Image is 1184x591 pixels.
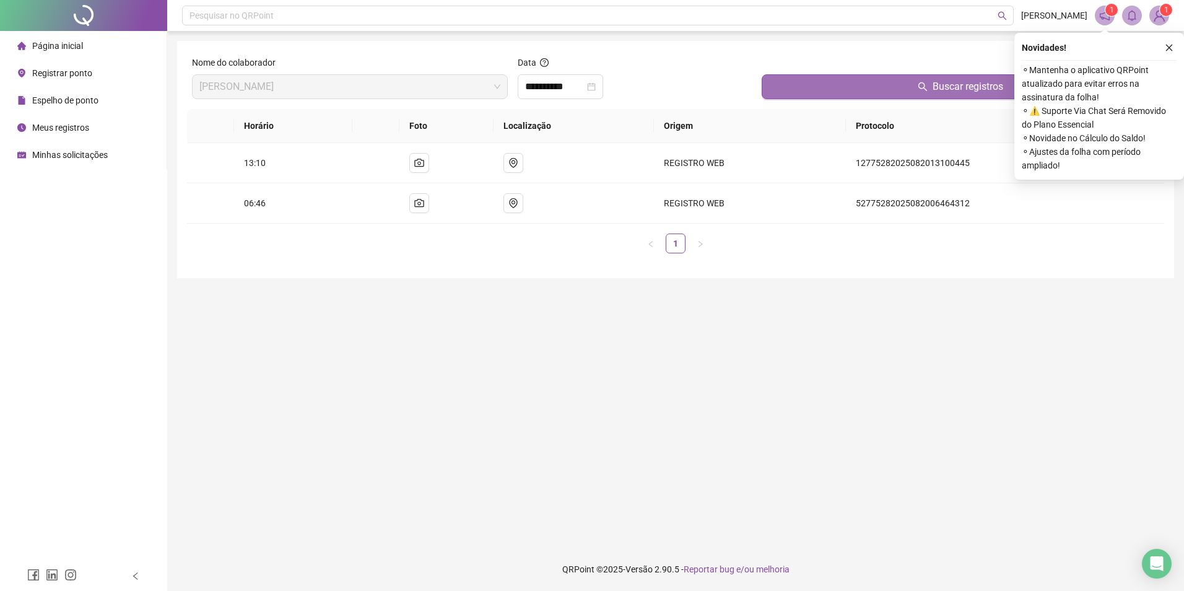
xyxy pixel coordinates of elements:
span: Meus registros [32,123,89,133]
span: close [1165,43,1173,52]
span: 13:10 [244,158,266,168]
footer: QRPoint © 2025 - 2.90.5 - [167,548,1184,591]
span: environment [508,158,518,168]
span: home [17,42,26,50]
span: 1 [1110,6,1114,14]
span: 1 [1164,6,1169,14]
img: 90190 [1150,6,1169,25]
span: linkedin [46,569,58,581]
span: Data [518,58,536,68]
span: schedule [17,151,26,159]
span: Página inicial [32,41,83,51]
span: right [697,240,704,248]
button: left [641,234,661,253]
span: left [131,572,140,580]
td: REGISTRO WEB [654,143,845,183]
span: Reportar bug e/ou melhoria [684,564,790,574]
span: RYAN MATHEUS DE MAGALHÃES SANTOS [199,75,500,98]
li: Próxima página [690,234,710,253]
span: environment [508,198,518,208]
span: Espelho de ponto [32,95,98,105]
span: ⚬ ⚠️ Suporte Via Chat Será Removido do Plano Essencial [1022,104,1177,131]
span: camera [414,198,424,208]
th: Protocolo [846,109,1164,143]
span: Registrar ponto [32,68,92,78]
li: Página anterior [641,234,661,253]
th: Horário [234,109,352,143]
th: Origem [654,109,845,143]
span: question-circle [540,58,549,67]
span: notification [1099,10,1110,21]
span: Buscar registros [933,79,1003,94]
span: [PERSON_NAME] [1021,9,1087,22]
span: ⚬ Mantenha o aplicativo QRPoint atualizado para evitar erros na assinatura da folha! [1022,63,1177,104]
td: 12775282025082013100445 [846,143,1164,183]
span: instagram [64,569,77,581]
span: file [17,96,26,105]
span: Novidades ! [1022,41,1066,55]
span: camera [414,158,424,168]
span: 06:46 [244,198,266,208]
span: facebook [27,569,40,581]
span: ⚬ Ajustes da folha com período ampliado! [1022,145,1177,172]
div: Open Intercom Messenger [1142,549,1172,579]
a: 1 [666,234,685,253]
span: search [918,82,928,92]
th: Localização [494,109,654,143]
span: Versão [625,564,653,574]
span: left [647,240,655,248]
label: Nome do colaborador [192,56,284,69]
td: REGISTRO WEB [654,183,845,224]
button: Buscar registros [762,74,1159,99]
th: Foto [399,109,494,143]
span: environment [17,69,26,77]
span: clock-circle [17,123,26,132]
span: bell [1126,10,1138,21]
button: right [690,234,710,253]
td: 52775282025082006464312 [846,183,1164,224]
span: ⚬ Novidade no Cálculo do Saldo! [1022,131,1177,145]
sup: 1 [1105,4,1118,16]
span: Minhas solicitações [32,150,108,160]
sup: Atualize o seu contato no menu Meus Dados [1160,4,1172,16]
span: search [998,11,1007,20]
li: 1 [666,234,686,253]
